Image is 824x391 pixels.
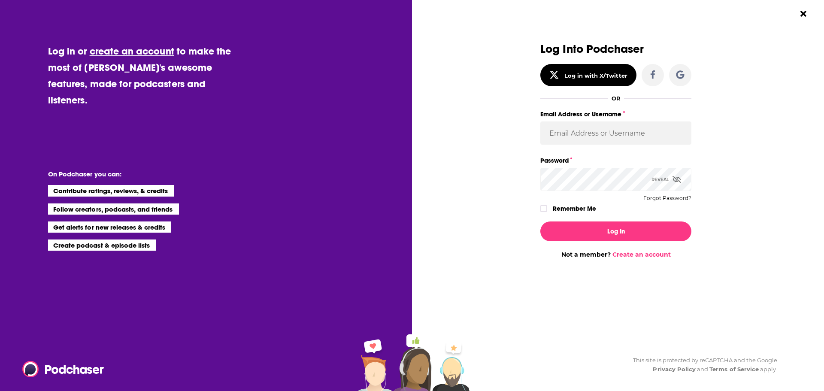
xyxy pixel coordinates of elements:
[540,43,691,55] h3: Log Into Podchaser
[643,195,691,201] button: Forgot Password?
[651,168,681,191] div: Reveal
[553,203,596,214] label: Remember Me
[540,109,691,120] label: Email Address or Username
[48,239,156,251] li: Create podcast & episode lists
[612,95,621,102] div: OR
[48,203,179,215] li: Follow creators, podcasts, and friends
[22,361,105,377] img: Podchaser - Follow, Share and Rate Podcasts
[48,185,174,196] li: Contribute ratings, reviews, & credits
[653,366,696,373] a: Privacy Policy
[612,251,671,258] a: Create an account
[90,45,174,57] a: create an account
[540,221,691,241] button: Log In
[795,6,812,22] button: Close Button
[48,170,220,178] li: On Podchaser you can:
[540,251,691,258] div: Not a member?
[540,121,691,145] input: Email Address or Username
[540,155,691,166] label: Password
[626,356,777,374] div: This site is protected by reCAPTCHA and the Google and apply.
[540,64,636,86] button: Log in with X/Twitter
[22,361,98,377] a: Podchaser - Follow, Share and Rate Podcasts
[48,221,171,233] li: Get alerts for new releases & credits
[709,366,759,373] a: Terms of Service
[564,72,627,79] div: Log in with X/Twitter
